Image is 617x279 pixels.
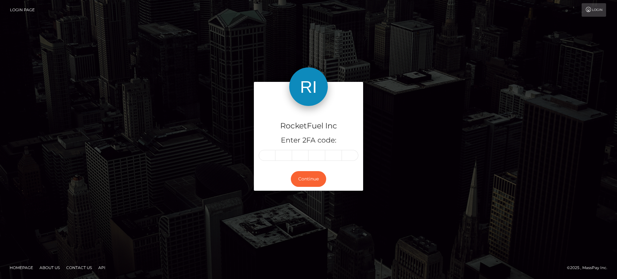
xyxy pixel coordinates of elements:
div: © 2025 , MassPay Inc. [567,264,612,271]
a: API [96,263,108,273]
a: Login Page [10,3,35,17]
a: Homepage [7,263,36,273]
button: Continue [291,171,326,187]
img: RocketFuel Inc [289,67,328,106]
h4: RocketFuel Inc [259,120,358,132]
a: Login [582,3,606,17]
a: Contact Us [64,263,94,273]
a: About Us [37,263,62,273]
h5: Enter 2FA code: [259,135,358,145]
